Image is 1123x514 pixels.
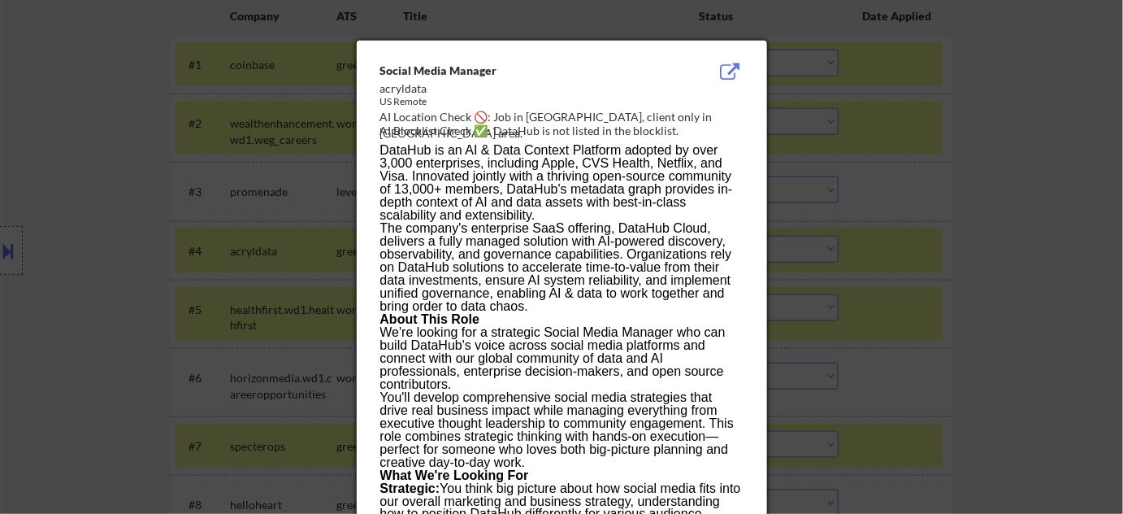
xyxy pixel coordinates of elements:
[380,468,529,482] strong: What We're Looking For
[380,481,440,495] strong: Strategic:
[380,81,661,97] div: acryldata
[380,391,743,469] p: You'll develop comprehensive social media strategies that drive real business impact while managi...
[380,326,743,391] p: We're looking for a strategic Social Media Manager who can build DataHub's voice across social me...
[380,222,743,313] p: The company's enterprise SaaS offering, DataHub Cloud, delivers a fully managed solution with AI-...
[380,144,743,222] p: DataHub is an AI & Data Context Platform adopted by over 3,000 enterprises, including Apple, CVS ...
[380,312,480,326] strong: About This Role
[380,63,661,79] div: Social Media Manager
[380,95,661,109] div: US Remote
[380,123,750,139] div: AI Blocklist Check ✅: DataHub is not listed in the blocklist.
